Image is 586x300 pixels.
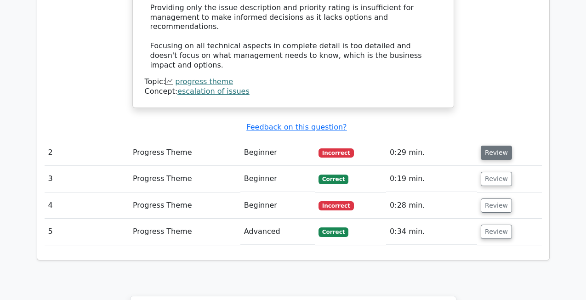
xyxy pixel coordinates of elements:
[129,166,240,192] td: Progress Theme
[481,146,512,160] button: Review
[319,175,348,184] span: Correct
[481,225,512,239] button: Review
[386,140,477,166] td: 0:29 min.
[240,192,315,219] td: Beginner
[319,201,354,210] span: Incorrect
[319,148,354,158] span: Incorrect
[481,172,512,186] button: Review
[45,192,129,219] td: 4
[45,219,129,245] td: 5
[45,166,129,192] td: 3
[145,77,442,87] div: Topic:
[319,227,348,237] span: Correct
[386,219,477,245] td: 0:34 min.
[129,140,240,166] td: Progress Theme
[129,192,240,219] td: Progress Theme
[246,123,347,131] a: Feedback on this question?
[177,87,250,96] a: escalation of issues
[386,166,477,192] td: 0:19 min.
[175,77,233,86] a: progress theme
[129,219,240,245] td: Progress Theme
[240,166,315,192] td: Beginner
[386,192,477,219] td: 0:28 min.
[240,140,315,166] td: Beginner
[240,219,315,245] td: Advanced
[145,87,442,96] div: Concept:
[45,140,129,166] td: 2
[481,198,512,213] button: Review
